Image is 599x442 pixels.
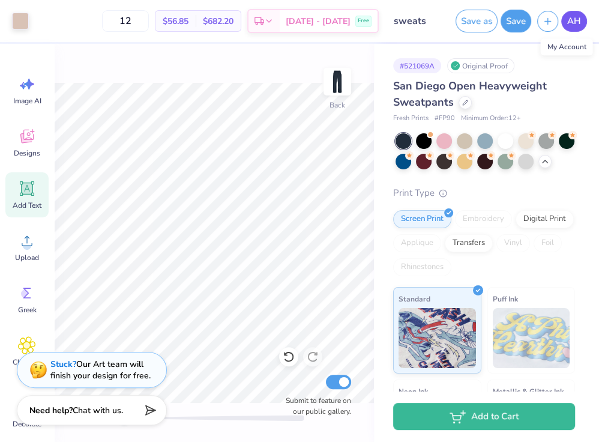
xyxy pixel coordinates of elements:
span: # FP90 [435,114,455,124]
button: Save as [456,10,498,32]
img: Standard [399,308,476,368]
input: – – [102,10,149,32]
div: Our Art team will finish your design for free. [50,359,151,381]
div: Transfers [445,234,493,252]
span: $682.20 [203,15,233,28]
div: Screen Print [393,210,451,228]
span: Puff Ink [493,292,518,305]
span: Greek [18,305,37,315]
span: Upload [15,253,39,262]
div: Digital Print [516,210,574,228]
div: My Account [540,38,592,55]
span: Designs [14,148,40,158]
span: Free [358,17,369,25]
div: Foil [534,234,562,252]
span: Clipart & logos [7,357,47,377]
span: Neon Ink [399,385,428,398]
span: Chat with us. [73,405,123,416]
img: Puff Ink [493,308,570,368]
div: Original Proof [447,58,514,73]
strong: Stuck? [50,359,76,370]
input: Untitled Design [385,9,444,33]
span: Image AI [13,96,41,106]
span: Decorate [13,419,41,429]
label: Submit to feature on our public gallery. [279,395,351,417]
span: $56.85 [163,15,188,28]
span: Add Text [13,201,41,210]
div: Vinyl [496,234,530,252]
span: Fresh Prints [393,114,429,124]
div: Rhinestones [393,258,451,276]
img: Back [325,70,349,94]
div: Applique [393,234,441,252]
button: Save [501,10,531,32]
button: Add to Cart [393,403,575,430]
span: Minimum Order: 12 + [461,114,521,124]
span: AH [567,14,581,28]
strong: Need help? [29,405,73,416]
div: # 521069A [393,58,441,73]
div: Print Type [393,186,575,200]
span: Metallic & Glitter Ink [493,385,564,398]
span: San Diego Open Heavyweight Sweatpants [393,79,547,109]
span: Standard [399,292,430,305]
span: [DATE] - [DATE] [286,15,351,28]
div: Embroidery [455,210,512,228]
a: AH [561,11,587,32]
div: Back [330,100,345,110]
